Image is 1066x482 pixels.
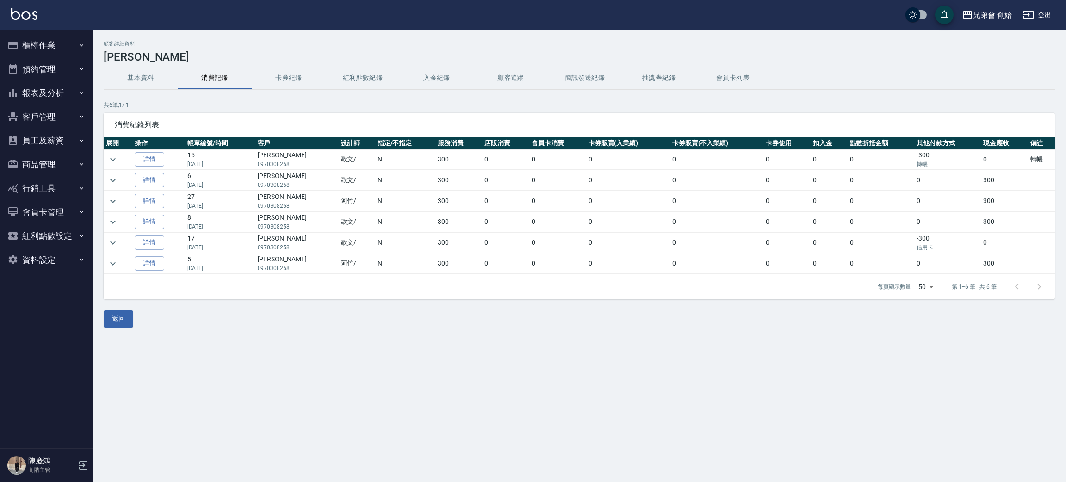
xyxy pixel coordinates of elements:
th: 現金應收 [981,137,1028,149]
a: 詳情 [135,215,164,229]
button: expand row [106,194,120,208]
td: -300 [914,149,981,170]
button: 資料設定 [4,248,89,272]
td: 0 [670,191,764,211]
p: [DATE] [187,160,253,168]
td: 0 [670,170,764,191]
td: 0 [586,253,670,274]
td: [PERSON_NAME] [255,253,338,274]
span: 消費紀錄列表 [115,120,1044,130]
td: N [375,233,435,253]
button: 預約管理 [4,57,89,81]
button: expand row [106,236,120,250]
td: 0 [482,253,529,274]
td: 0 [848,212,914,232]
td: 0 [482,191,529,211]
p: [DATE] [187,264,253,272]
th: 卡券販賣(入業績) [586,137,670,149]
td: 5 [185,253,255,274]
td: 0 [763,170,810,191]
td: 300 [435,170,482,191]
button: 紅利點數設定 [4,224,89,248]
p: [DATE] [187,181,253,189]
td: 歐文 / [338,149,375,170]
td: 0 [811,170,848,191]
td: [PERSON_NAME] [255,212,338,232]
button: 消費記錄 [178,67,252,89]
button: 客戶管理 [4,105,89,129]
td: 0 [981,233,1028,253]
button: 商品管理 [4,153,89,177]
td: 0 [811,253,848,274]
button: expand row [106,173,120,187]
td: 0 [670,212,764,232]
th: 會員卡消費 [529,137,586,149]
td: 0 [670,253,764,274]
td: 0 [586,170,670,191]
div: 兄弟會 創始 [973,9,1012,21]
p: [DATE] [187,243,253,252]
button: 紅利點數紀錄 [326,67,400,89]
td: 0 [482,212,529,232]
th: 其他付款方式 [914,137,981,149]
td: 300 [435,233,482,253]
td: 0 [811,191,848,211]
td: 0 [586,233,670,253]
td: 8 [185,212,255,232]
td: N [375,170,435,191]
td: 17 [185,233,255,253]
p: [DATE] [187,202,253,210]
td: 0 [482,233,529,253]
td: 0 [529,233,586,253]
td: 0 [914,212,981,232]
button: expand row [106,257,120,271]
td: 阿竹 / [338,253,375,274]
th: 帳單編號/時間 [185,137,255,149]
td: 0 [763,233,810,253]
th: 操作 [132,137,185,149]
td: 0 [848,233,914,253]
td: 0 [529,170,586,191]
th: 指定/不指定 [375,137,435,149]
td: 0 [914,253,981,274]
td: 0 [529,253,586,274]
td: 0 [482,170,529,191]
td: 歐文 / [338,233,375,253]
th: 卡券使用 [763,137,810,149]
td: 300 [435,253,482,274]
p: 0970308258 [258,264,336,272]
p: 轉帳 [917,160,979,168]
button: 行銷工具 [4,176,89,200]
div: 50 [915,274,937,299]
th: 備註 [1028,137,1055,149]
button: 員工及薪資 [4,129,89,153]
td: 15 [185,149,255,170]
a: 詳情 [135,235,164,250]
th: 展開 [104,137,132,149]
th: 點數折抵金額 [848,137,914,149]
button: 返回 [104,310,133,328]
td: 0 [529,149,586,170]
td: N [375,149,435,170]
td: 0 [981,149,1028,170]
p: 每頁顯示數量 [878,283,911,291]
td: 0 [482,149,529,170]
button: 兄弟會 創始 [958,6,1016,25]
td: 歐文 / [338,170,375,191]
p: 共 6 筆, 1 / 1 [104,101,1055,109]
td: 0 [586,149,670,170]
td: N [375,191,435,211]
td: 0 [811,149,848,170]
button: expand row [106,153,120,167]
td: 6 [185,170,255,191]
th: 設計師 [338,137,375,149]
td: 0 [529,212,586,232]
td: 300 [981,191,1028,211]
td: 歐文 / [338,212,375,232]
button: 會員卡列表 [696,67,770,89]
td: 0 [848,170,914,191]
p: [DATE] [187,222,253,231]
td: 0 [848,149,914,170]
td: [PERSON_NAME] [255,233,338,253]
button: 基本資料 [104,67,178,89]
